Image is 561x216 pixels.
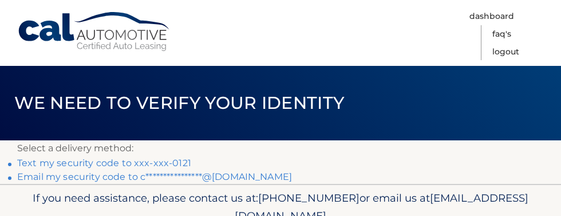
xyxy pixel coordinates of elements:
a: Logout [492,43,519,61]
a: Dashboard [469,7,514,25]
a: Cal Automotive [17,11,172,52]
span: We need to verify your identity [14,92,345,113]
p: Select a delivery method: [17,140,544,156]
a: FAQ's [492,25,511,43]
a: Text my security code to xxx-xxx-0121 [17,158,191,168]
span: [PHONE_NUMBER] [258,191,359,205]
